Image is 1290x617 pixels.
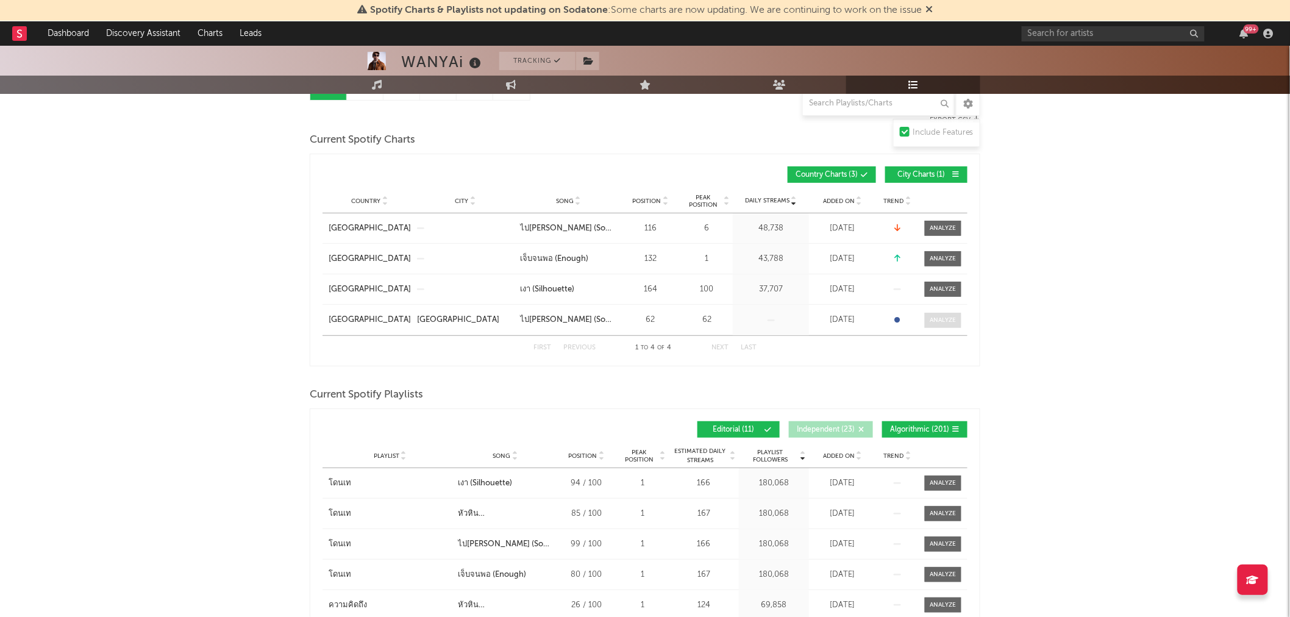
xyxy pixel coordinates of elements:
a: [GEOGRAPHIC_DATA] [329,253,411,265]
div: หัวหิน ([GEOGRAPHIC_DATA]) [458,508,553,520]
div: 99 / 100 [559,538,614,551]
button: Tracking [499,52,576,70]
a: Charts [189,21,231,46]
a: ไป[PERSON_NAME] (So Long) [520,314,617,326]
div: 62 [623,314,678,326]
button: 99+ [1240,29,1249,38]
div: 69,858 [742,599,806,612]
a: Discovery Assistant [98,21,189,46]
div: 99 + [1244,24,1259,34]
div: 124 [672,599,736,612]
div: โดนเท [329,569,351,581]
div: หัวหิน ([GEOGRAPHIC_DATA]) [458,599,553,612]
span: Playlist Followers [742,449,799,463]
div: Include Features [913,126,974,140]
div: [DATE] [812,284,873,296]
div: 180,068 [742,477,806,490]
span: Trend [884,452,904,460]
span: Playlist [374,452,399,460]
div: 167 [672,569,736,581]
div: 166 [672,477,736,490]
div: 43,788 [736,253,806,265]
div: 180,068 [742,538,806,551]
div: 1 [620,569,666,581]
div: โดนเท [329,477,351,490]
span: Estimated Daily Streams [672,447,729,465]
div: 62 [684,314,730,326]
a: Dashboard [39,21,98,46]
div: 180,068 [742,569,806,581]
a: Leads [231,21,270,46]
div: 48,738 [736,223,806,235]
a: [GEOGRAPHIC_DATA] [329,284,411,296]
button: Country Charts(3) [788,166,876,183]
div: [GEOGRAPHIC_DATA] [329,223,411,235]
a: โดนเท [329,477,452,490]
div: 85 / 100 [559,508,614,520]
span: Peak Position [620,449,658,463]
div: [DATE] [812,569,873,581]
a: โดนเท [329,508,452,520]
span: of [658,345,665,351]
div: 1 [620,599,666,612]
div: 37,707 [736,284,806,296]
a: [GEOGRAPHIC_DATA] [329,314,411,326]
span: Current Spotify Playlists [310,388,423,402]
input: Search for artists [1022,26,1205,41]
div: 26 / 100 [559,599,614,612]
div: 180,068 [742,508,806,520]
span: Added On [823,198,855,205]
span: Spotify Charts & Playlists not updating on Sodatone [370,5,608,15]
span: Song [493,452,511,460]
span: Editorial ( 11 ) [705,426,761,433]
a: [GEOGRAPHIC_DATA] [417,314,514,326]
button: Export CSV [930,116,980,124]
span: Position [569,452,597,460]
div: ไป[PERSON_NAME] (So Long) [458,538,553,551]
div: โดนเท [329,538,351,551]
div: 94 / 100 [559,477,614,490]
a: ไป[PERSON_NAME] (So Long) [520,223,617,235]
div: 167 [672,508,736,520]
a: โดนเท [329,538,452,551]
a: เจ็บจนพอ (Enough) [520,253,617,265]
div: 164 [623,284,678,296]
button: Independent(23) [789,421,873,438]
span: Dismiss [925,5,933,15]
button: Editorial(11) [697,421,780,438]
button: City Charts(1) [885,166,968,183]
button: Last [741,344,757,351]
div: เงา (Silhouette) [458,477,512,490]
div: 1 [620,538,666,551]
div: [DATE] [812,477,873,490]
span: Position [633,198,661,205]
div: เจ็บจนพอ (Enough) [520,253,588,265]
span: to [641,345,649,351]
span: Daily Streams [745,196,789,205]
span: Song [556,198,574,205]
a: เงา (Silhouette) [520,284,617,296]
div: 100 [684,284,730,296]
span: : Some charts are now updating. We are continuing to work on the issue [370,5,922,15]
div: เจ็บจนพอ (Enough) [458,569,526,581]
span: Algorithmic ( 201 ) [890,426,949,433]
div: [DATE] [812,314,873,326]
span: Trend [884,198,904,205]
div: 116 [623,223,678,235]
span: Country [352,198,381,205]
span: Peak Position [684,194,722,209]
div: 132 [623,253,678,265]
span: City [455,198,469,205]
div: 1 [620,477,666,490]
button: Algorithmic(201) [882,421,968,438]
span: Country Charts ( 3 ) [796,171,858,179]
span: Added On [823,452,855,460]
div: 1 4 4 [620,341,687,355]
div: 166 [672,538,736,551]
div: 1 [620,508,666,520]
a: ความคิดถึง [329,599,452,612]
